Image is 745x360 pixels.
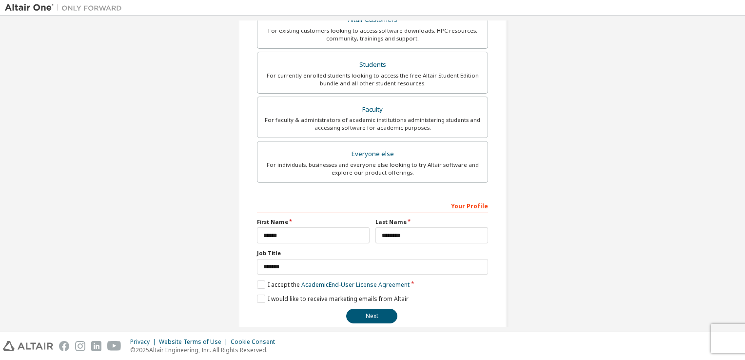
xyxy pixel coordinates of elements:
img: linkedin.svg [91,341,101,351]
div: For currently enrolled students looking to access the free Altair Student Edition bundle and all ... [263,72,482,87]
img: youtube.svg [107,341,121,351]
div: Students [263,58,482,72]
div: For individuals, businesses and everyone else looking to try Altair software and explore our prod... [263,161,482,177]
img: facebook.svg [59,341,69,351]
button: Next [346,309,397,323]
div: Your Profile [257,198,488,213]
label: Job Title [257,249,488,257]
label: I would like to receive marketing emails from Altair [257,295,409,303]
div: Cookie Consent [231,338,281,346]
div: For faculty & administrators of academic institutions administering students and accessing softwa... [263,116,482,132]
a: Academic End-User License Agreement [301,280,410,289]
div: Privacy [130,338,159,346]
div: Website Terms of Use [159,338,231,346]
p: © 2025 Altair Engineering, Inc. All Rights Reserved. [130,346,281,354]
div: Everyone else [263,147,482,161]
img: Altair One [5,3,127,13]
label: Last Name [375,218,488,226]
label: First Name [257,218,370,226]
label: I accept the [257,280,410,289]
img: altair_logo.svg [3,341,53,351]
div: Faculty [263,103,482,117]
img: instagram.svg [75,341,85,351]
div: For existing customers looking to access software downloads, HPC resources, community, trainings ... [263,27,482,42]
